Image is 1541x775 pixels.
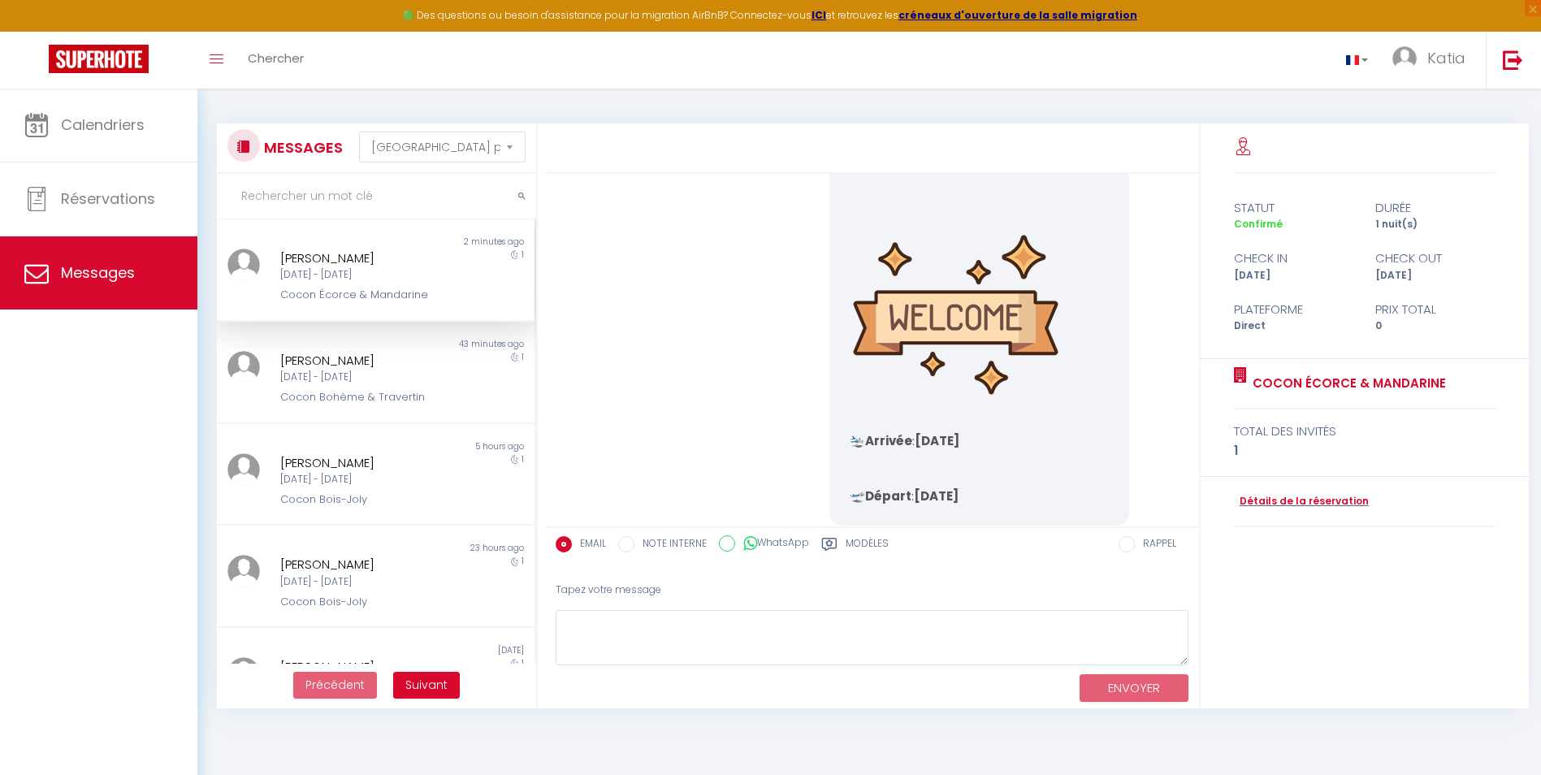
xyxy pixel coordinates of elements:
[393,672,460,699] button: Next
[522,249,524,261] span: 1
[522,555,524,567] span: 1
[375,338,534,351] div: 43 minutes ago
[280,555,444,574] div: [PERSON_NAME]
[1135,536,1176,554] label: RAPPEL
[1234,217,1283,231] span: Confirmé
[61,115,145,135] span: Calendriers
[1365,217,1507,232] div: 1 nuit(s)
[260,129,343,166] h3: MESSAGES
[217,174,536,219] input: Rechercher un mot clé
[293,672,377,699] button: Previous
[865,432,912,449] b: Arrivée
[280,453,444,473] div: [PERSON_NAME]
[829,526,1130,541] div: [DATE] 15:44:07
[13,6,62,55] button: Ouvrir le widget de chat LiveChat
[1365,198,1507,218] div: durée
[375,236,534,249] div: 2 minutes ago
[1380,32,1486,89] a: ... Katia
[898,8,1137,22] a: créneaux d'ouverture de la salle migration
[1223,249,1366,268] div: check in
[522,657,524,669] span: 1
[280,370,444,385] div: [DATE] - [DATE]
[850,432,1110,451] p: 🛬 :
[634,536,707,554] label: NOTE INTERNE
[375,644,534,657] div: [DATE]
[522,453,524,465] span: 1
[375,440,534,453] div: 5 hours ago
[1223,268,1366,284] div: [DATE]
[280,594,444,610] div: Cocon Bois-Joly
[49,45,149,73] img: Super Booking
[280,351,444,370] div: [PERSON_NAME]
[280,267,444,283] div: [DATE] - [DATE]
[280,249,444,268] div: [PERSON_NAME]
[1365,318,1507,334] div: 0
[1234,422,1496,441] div: total des invités
[305,677,365,693] span: Précédent
[1223,300,1366,319] div: Plateforme
[914,487,959,504] b: [DATE]
[1234,494,1369,509] a: Détails de la réservation
[236,32,316,89] a: Chercher
[865,487,911,504] b: Départ
[1247,374,1446,393] a: Cocon Écorce & Mandarine
[850,487,1110,506] p: 🛫 :
[915,432,959,449] b: [DATE]
[280,574,444,590] div: [DATE] - [DATE]
[280,491,444,508] div: Cocon Bois-Joly
[1080,674,1188,703] button: ENVOYER
[61,262,135,283] span: Messages
[227,351,260,383] img: ...
[280,389,444,405] div: Cocon Bohème & Travertin
[1365,268,1507,284] div: [DATE]
[248,50,304,67] span: Chercher
[227,657,260,690] img: ...
[280,287,444,303] div: Cocon Écorce & Mandarine
[572,536,606,554] label: EMAIL
[812,8,826,22] a: ICI
[522,351,524,363] span: 1
[1223,198,1366,218] div: statut
[227,249,260,281] img: ...
[1503,50,1523,70] img: logout
[227,555,260,587] img: ...
[556,570,1188,610] div: Tapez votre message
[280,657,444,677] div: [PERSON_NAME]
[1234,441,1496,461] div: 1
[61,188,155,209] span: Réservations
[846,536,889,556] label: Modèles
[375,542,534,555] div: 23 hours ago
[227,453,260,486] img: ...
[280,472,444,487] div: [DATE] - [DATE]
[735,535,809,553] label: WhatsApp
[405,677,448,693] span: Suivant
[1427,48,1465,68] span: Katia
[1365,300,1507,319] div: Prix total
[1365,249,1507,268] div: check out
[1392,46,1417,71] img: ...
[1223,318,1366,334] div: Direct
